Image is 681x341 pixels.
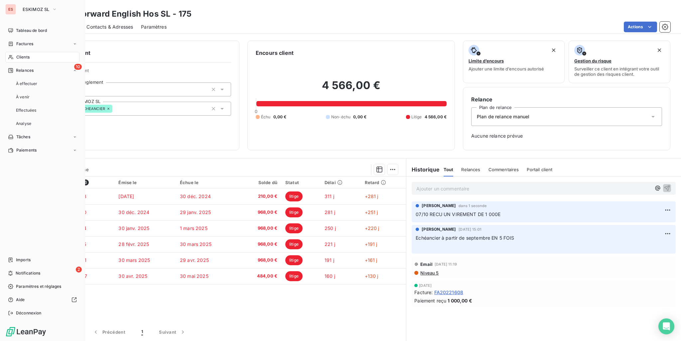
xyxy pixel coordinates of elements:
[325,257,334,263] span: 191 j
[425,114,447,120] span: 4 566,00 €
[416,235,514,241] span: Echéancier à partir de septembre EN 5 FOIS
[180,209,211,215] span: 29 janv. 2025
[325,209,335,215] span: 281 j
[5,326,47,337] img: Logo LeanPay
[444,167,454,172] span: Tout
[285,207,303,217] span: litige
[325,225,336,231] span: 250 j
[365,193,378,199] span: +281 j
[459,204,486,208] span: dans 1 seconde
[624,22,657,32] button: Actions
[5,294,79,305] a: Aide
[331,114,350,120] span: Non-échu
[241,193,277,200] span: 210,00 €
[365,225,379,231] span: +220 j
[16,107,37,113] span: Effectuées
[365,257,377,263] span: +161 j
[420,262,433,267] span: Email
[365,241,377,247] span: +191 j
[118,180,172,185] div: Émise le
[81,107,105,111] span: ECHEANCIER
[325,241,335,247] span: 221 j
[241,209,277,216] span: 968,00 €
[5,4,16,15] div: ES
[180,193,211,199] span: 30 déc. 2024
[435,262,457,266] span: [DATE] 11:19
[574,66,665,77] span: Surveiller ce client en intégrant votre outil de gestion des risques client.
[241,180,277,185] div: Solde dû
[285,180,317,185] div: Statut
[365,180,402,185] div: Retard
[471,95,662,103] h6: Relance
[477,113,529,120] span: Plan de relance manuel
[469,66,544,71] span: Ajouter une limite d’encours autorisé
[16,94,30,100] span: À venir
[118,273,147,279] span: 30 avr. 2025
[59,8,192,20] h3: Fast Forward English Hos SL - 175
[256,49,294,57] h6: Encours client
[285,239,303,249] span: litige
[180,241,211,247] span: 30 mars 2025
[180,180,233,185] div: Échue le
[658,318,674,334] div: Open Intercom Messenger
[273,114,287,120] span: 0,00 €
[411,114,422,120] span: Litige
[86,24,133,30] span: Contacts & Adresses
[74,64,82,70] span: 10
[16,28,47,34] span: Tableau de bord
[76,267,82,273] span: 2
[16,297,25,303] span: Aide
[469,58,504,63] span: Limite d’encours
[365,209,378,215] span: +251 j
[118,257,150,263] span: 30 mars 2025
[448,297,472,304] span: 1 000,00 €
[365,273,378,279] span: +130 j
[488,167,519,172] span: Commentaires
[151,325,194,339] button: Suivant
[180,273,208,279] span: 30 mai 2025
[353,114,366,120] span: 0,00 €
[406,166,440,173] h6: Historique
[16,310,42,316] span: Déconnexion
[133,325,151,339] button: 1
[414,289,433,296] span: Facture :
[325,273,335,279] span: 160 j
[285,271,303,281] span: litige
[16,67,34,73] span: Relances
[419,284,432,287] span: [DATE]
[16,41,33,47] span: Factures
[16,257,31,263] span: Imports
[285,191,303,201] span: litige
[118,209,149,215] span: 30 déc. 2024
[285,255,303,265] span: litige
[420,270,439,276] span: Niveau 5
[255,109,257,114] span: 0
[256,79,447,99] h2: 4 566,00 €
[16,284,61,289] span: Paramètres et réglages
[16,54,30,60] span: Clients
[574,58,612,63] span: Gestion du risque
[416,211,500,217] span: 07/10 RECU UN VIREMENT DE 1 000E
[118,193,134,199] span: [DATE]
[16,270,40,276] span: Notifications
[422,226,456,232] span: [PERSON_NAME]
[16,147,37,153] span: Paiements
[83,179,89,185] span: 6
[241,241,277,248] span: 968,00 €
[40,49,231,57] h6: Informations client
[527,167,552,172] span: Portail client
[180,225,207,231] span: 1 mars 2025
[16,134,30,140] span: Tâches
[118,241,149,247] span: 28 févr. 2025
[325,180,357,185] div: Délai
[23,7,49,12] span: ESKIMOZ SL
[141,329,143,335] span: 1
[118,225,149,231] span: 30 janv. 2025
[141,24,167,30] span: Paramètres
[261,114,271,120] span: Échu
[16,121,31,127] span: Analyse
[112,106,118,112] input: Ajouter une valeur
[459,227,481,231] span: [DATE] 15:01
[241,257,277,264] span: 968,00 €
[16,81,38,87] span: À effectuer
